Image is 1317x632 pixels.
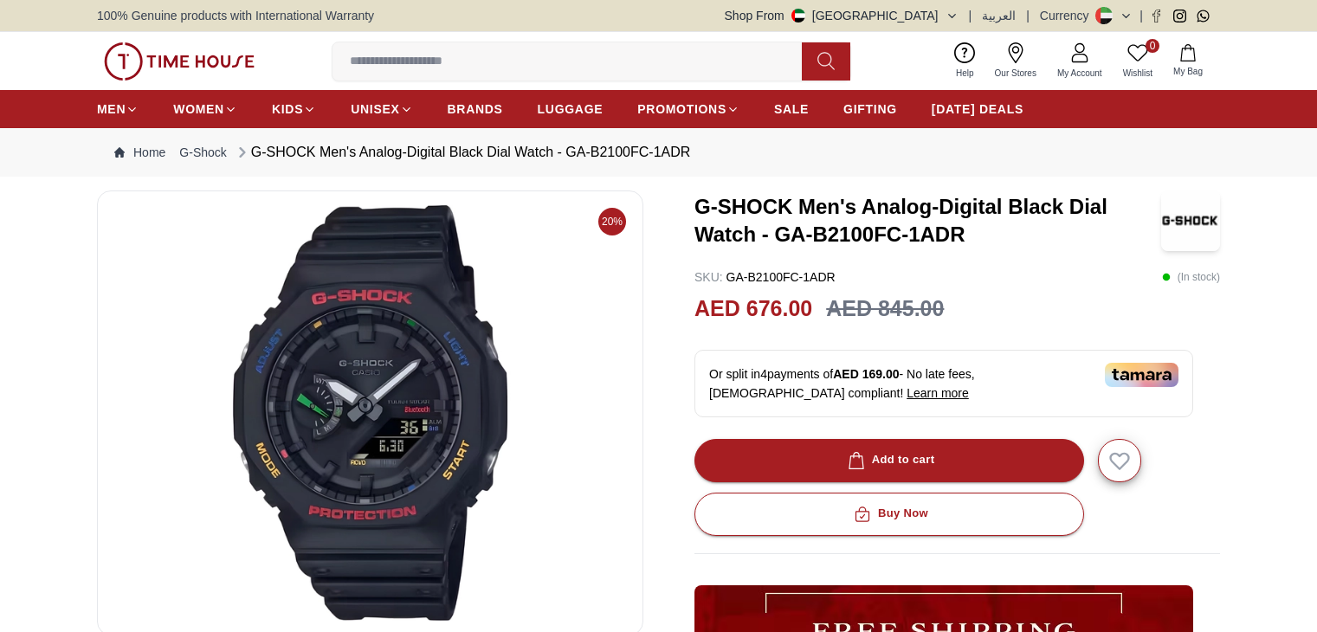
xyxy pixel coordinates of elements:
a: WOMEN [173,94,237,125]
img: G-SHOCK Men's Analog-Digital Black Dial Watch - GA-B2100FC-1ADR [1161,190,1220,251]
a: GIFTING [843,94,897,125]
a: LUGGAGE [538,94,604,125]
span: 20% [598,208,626,235]
a: SALE [774,94,809,125]
a: Our Stores [985,39,1047,83]
span: Our Stores [988,67,1043,80]
span: Learn more [907,386,969,400]
a: 0Wishlist [1113,39,1163,83]
a: UNISEX [351,94,412,125]
span: BRANDS [448,100,503,118]
h2: AED 676.00 [694,293,812,326]
button: العربية [982,7,1016,24]
a: Help [946,39,985,83]
img: Tamara [1105,363,1178,387]
h3: G-SHOCK Men's Analog-Digital Black Dial Watch - GA-B2100FC-1ADR [694,193,1161,248]
div: Add to cart [844,450,935,470]
img: ... [104,42,255,81]
span: 100% Genuine products with International Warranty [97,7,374,24]
span: MEN [97,100,126,118]
button: Shop From[GEOGRAPHIC_DATA] [725,7,959,24]
img: United Arab Emirates [791,9,805,23]
span: [DATE] DEALS [932,100,1023,118]
span: Wishlist [1116,67,1159,80]
img: G-SHOCK Men's Analog-Digital Black Dial Watch - GA-B2100FC-1ADR [112,205,629,621]
span: KIDS [272,100,303,118]
span: WOMEN [173,100,224,118]
a: KIDS [272,94,316,125]
span: LUGGAGE [538,100,604,118]
button: Add to cart [694,439,1084,482]
span: 0 [1146,39,1159,53]
div: Buy Now [850,504,928,524]
p: GA-B2100FC-1ADR [694,268,836,286]
span: AED 169.00 [833,367,899,381]
div: Currency [1040,7,1096,24]
span: | [1026,7,1030,24]
a: [DATE] DEALS [932,94,1023,125]
button: My Bag [1163,41,1213,81]
a: Whatsapp [1197,10,1210,23]
a: Facebook [1150,10,1163,23]
h3: AED 845.00 [826,293,944,326]
span: Help [949,67,981,80]
a: Home [114,144,165,161]
a: Instagram [1173,10,1186,23]
span: PROMOTIONS [637,100,726,118]
span: GIFTING [843,100,897,118]
span: SALE [774,100,809,118]
span: My Bag [1166,65,1210,78]
a: BRANDS [448,94,503,125]
div: Or split in 4 payments of - No late fees, [DEMOGRAPHIC_DATA] compliant! [694,350,1193,417]
button: Buy Now [694,493,1084,536]
a: G-Shock [179,144,226,161]
a: PROMOTIONS [637,94,739,125]
span: My Account [1050,67,1109,80]
span: SKU : [694,270,723,284]
span: | [969,7,972,24]
a: MEN [97,94,139,125]
nav: Breadcrumb [97,128,1220,177]
span: UNISEX [351,100,399,118]
p: ( In stock ) [1162,268,1220,286]
span: | [1139,7,1143,24]
div: G-SHOCK Men's Analog-Digital Black Dial Watch - GA-B2100FC-1ADR [234,142,691,163]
